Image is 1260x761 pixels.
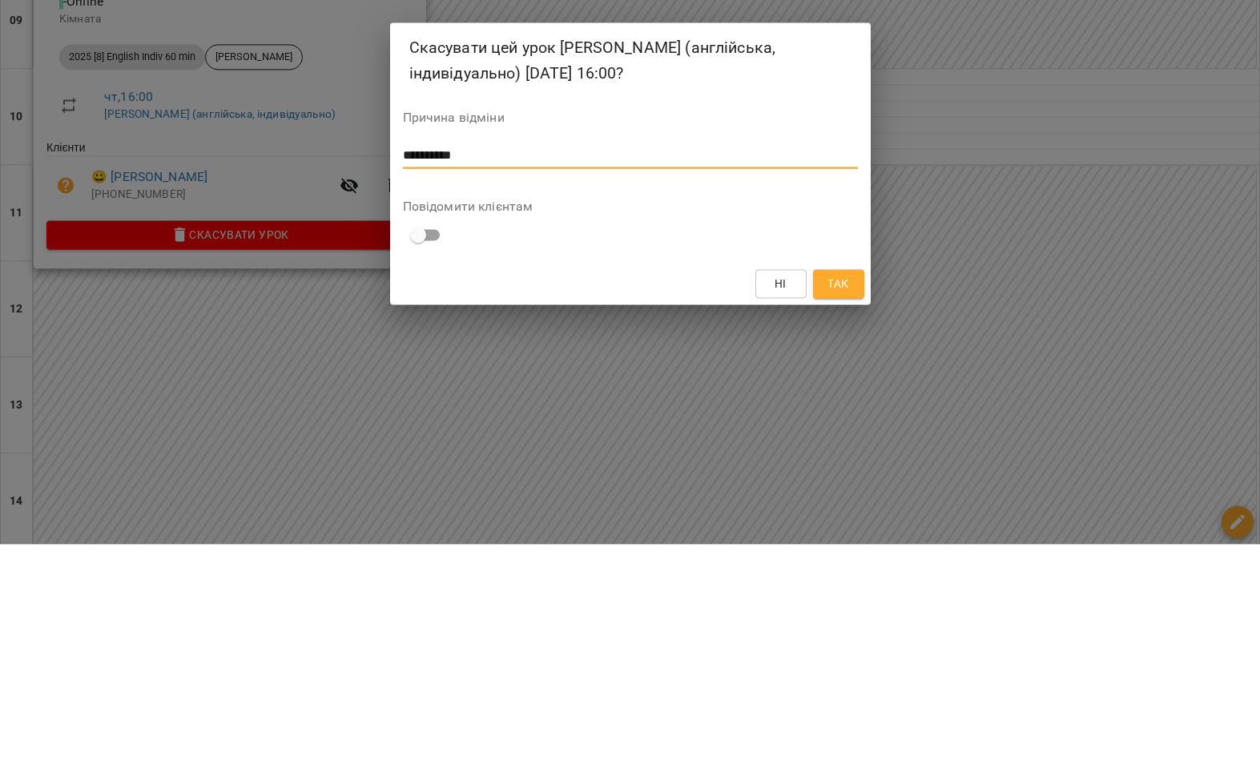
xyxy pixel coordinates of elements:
[827,491,848,510] span: Так
[403,417,858,430] label: Повідомити клієнтам
[409,252,851,303] h2: Скасувати цей урок [PERSON_NAME] (англійська, індивідуально) [DATE] 16:00?
[813,486,864,515] button: Так
[775,491,787,510] span: Ні
[755,486,807,515] button: Ні
[403,328,858,341] label: Причина відміни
